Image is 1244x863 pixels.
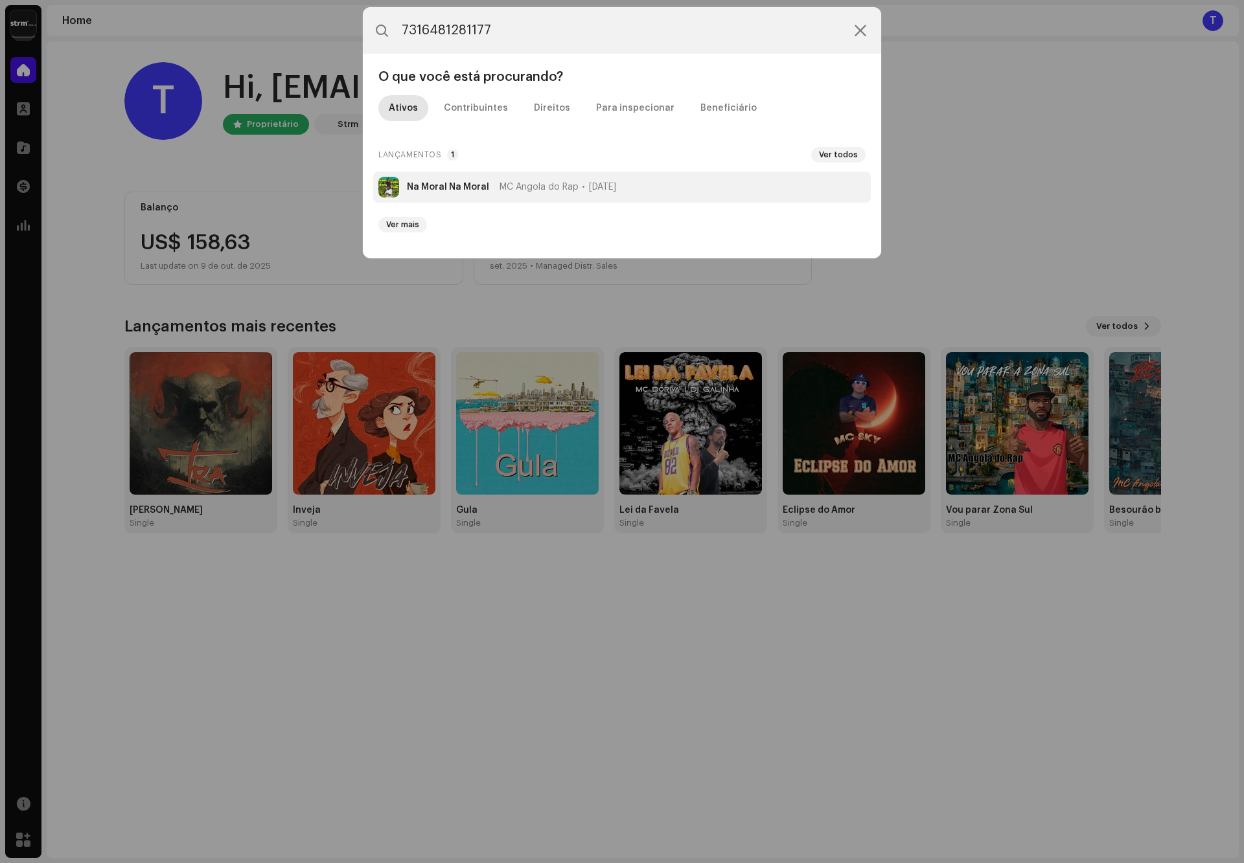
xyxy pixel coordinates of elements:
[811,147,866,163] button: Ver todos
[700,95,757,121] div: Beneficiário
[389,95,418,121] div: Ativos
[444,95,508,121] div: Contribuintes
[534,95,570,121] div: Direitos
[378,177,399,197] img: 4a34ac9e-ca30-4722-aea0-628883f81b6c
[363,7,881,54] input: Pesquisa
[596,95,674,121] div: Para inspecionar
[373,69,871,85] div: O que você está procurando?
[407,182,489,192] strong: Na Moral Na Moral
[500,182,579,192] span: MC Angola do Rap
[447,149,459,161] p-badge: 1
[378,147,442,163] span: Lançamentos
[819,150,858,160] span: Ver todos
[589,182,616,192] span: [DATE]
[378,217,427,232] button: Ver mais
[386,219,419,230] span: Ver mais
